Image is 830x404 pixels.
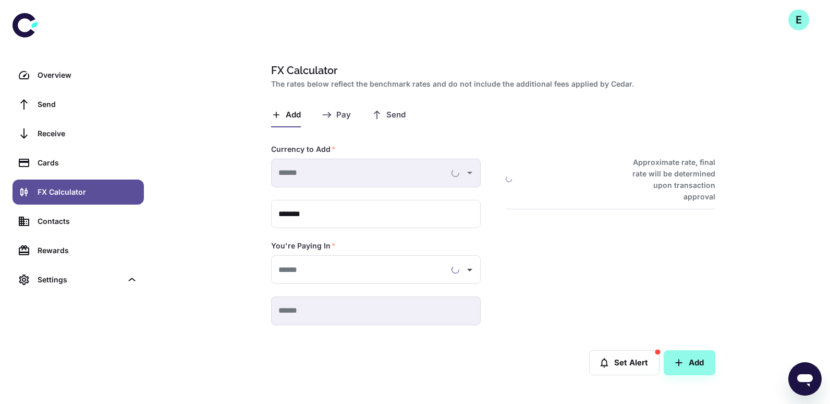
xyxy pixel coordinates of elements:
span: Add [286,110,301,120]
div: FX Calculator [38,186,138,198]
label: You're Paying In [271,241,336,251]
a: Receive [13,121,144,146]
button: E [788,9,809,30]
a: FX Calculator [13,180,144,205]
div: Receive [38,128,138,139]
button: Set Alert [589,350,660,375]
button: Add [664,350,715,375]
a: Send [13,92,144,117]
span: Pay [336,110,351,120]
div: Contacts [38,216,138,227]
div: Rewards [38,245,138,256]
a: Contacts [13,209,144,234]
div: Settings [38,274,122,286]
a: Cards [13,150,144,175]
span: Send [386,110,406,120]
label: Currency to Add [271,144,336,155]
h2: The rates below reflect the benchmark rates and do not include the additional fees applied by Cedar. [271,78,711,90]
div: Overview [38,69,138,81]
a: Overview [13,63,144,88]
button: Open [462,263,477,277]
iframe: Button to launch messaging window [788,362,822,396]
a: Rewards [13,238,144,263]
div: Settings [13,267,144,292]
h1: FX Calculator [271,63,711,78]
div: Cards [38,157,138,169]
div: Send [38,99,138,110]
h6: Approximate rate, final rate will be determined upon transaction approval [621,157,715,203]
